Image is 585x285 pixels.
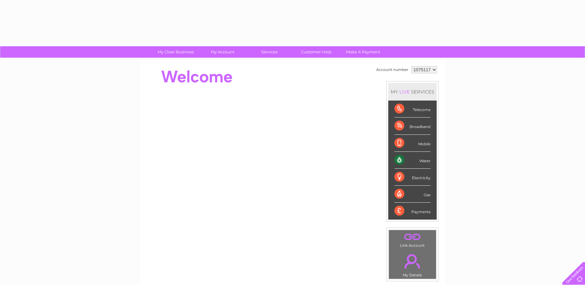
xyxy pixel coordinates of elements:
[390,250,435,272] a: .
[394,118,431,134] div: Broadband
[390,232,435,242] a: .
[398,89,411,95] div: LIVE
[338,46,389,58] a: Make A Payment
[389,230,436,249] td: Link Account
[388,83,437,101] div: MY SERVICES
[244,46,295,58] a: Services
[394,152,431,169] div: Water
[389,249,436,279] td: My Details
[394,186,431,203] div: Gas
[394,169,431,186] div: Electricity
[394,203,431,219] div: Payments
[375,64,410,75] td: Account number
[394,135,431,152] div: Mobile
[291,46,342,58] a: Customer Help
[394,101,431,118] div: Telecoms
[150,46,201,58] a: My Clear Business
[197,46,248,58] a: My Account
